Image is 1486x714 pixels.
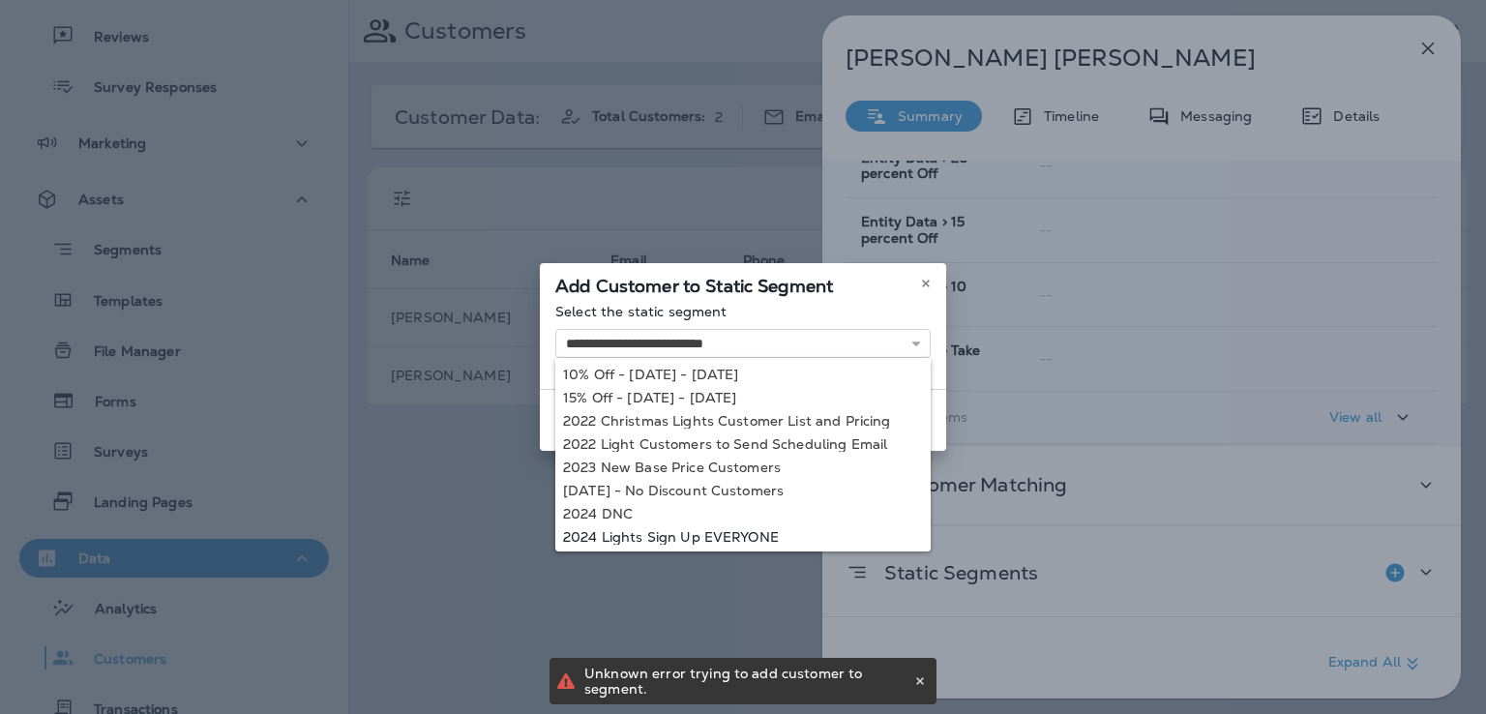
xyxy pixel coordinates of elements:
[563,390,923,405] div: 15% Off - [DATE] - [DATE]
[563,460,923,475] div: 2023 New Base Price Customers
[584,658,909,704] div: Unknown error trying to add customer to segment.
[540,263,946,304] div: Add Customer to Static Segment
[563,506,923,521] div: 2024 DNC
[555,304,931,319] p: Select the static segment
[563,483,923,498] div: [DATE] - No Discount Customers
[563,413,923,429] div: 2022 Christmas Lights Customer List and Pricing
[563,436,923,452] div: 2022 Light Customers to Send Scheduling Email
[563,367,923,382] div: 10% Off - [DATE] - [DATE]
[563,529,923,545] div: 2024 Lights Sign Up EVERYONE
